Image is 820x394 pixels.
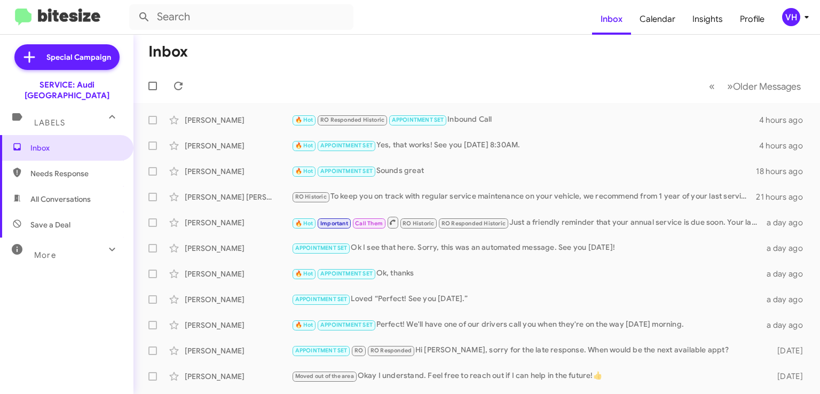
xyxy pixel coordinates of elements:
span: RO Responded [370,347,412,354]
div: Sounds great [291,165,756,177]
div: [PERSON_NAME] [185,115,291,125]
span: » [727,80,733,93]
span: 🔥 Hot [295,220,313,227]
span: All Conversations [30,194,91,204]
span: 🔥 Hot [295,168,313,175]
div: [PERSON_NAME] [185,166,291,177]
span: Inbox [30,143,121,153]
a: Insights [684,4,731,35]
a: Calendar [631,4,684,35]
div: [PERSON_NAME] [185,269,291,279]
div: [PERSON_NAME] [185,243,291,254]
div: 4 hours ago [759,115,811,125]
div: [PERSON_NAME] [185,345,291,356]
span: 🔥 Hot [295,142,313,149]
div: [PERSON_NAME] [185,320,291,330]
div: Yes, that works! See you [DATE] 8:30AM. [291,139,759,152]
span: APPOINTMENT SET [320,321,373,328]
span: Call Them [355,220,383,227]
div: 21 hours ago [756,192,811,202]
span: APPOINTMENT SET [320,168,373,175]
span: Needs Response [30,168,121,179]
div: Loved “Perfect! See you [DATE].” [291,293,764,305]
button: Next [721,75,807,97]
span: RO Responded Historic [441,220,506,227]
div: [PERSON_NAME] [185,217,291,228]
div: a day ago [764,217,811,228]
div: VH [782,8,800,26]
div: [PERSON_NAME] [185,371,291,382]
div: [DATE] [764,345,811,356]
span: APPOINTMENT SET [295,347,348,354]
span: Labels [34,118,65,128]
div: To keep you on track with regular service maintenance on your vehicle, we recommend from 1 year o... [291,191,756,203]
span: More [34,250,56,260]
span: 🔥 Hot [295,116,313,123]
div: [PERSON_NAME] [185,140,291,151]
span: RO Responded Historic [320,116,384,123]
div: a day ago [764,320,811,330]
div: [PERSON_NAME] [PERSON_NAME] [185,192,291,202]
input: Search [129,4,353,30]
div: 4 hours ago [759,140,811,151]
span: Important [320,220,348,227]
div: Inbound Call [291,114,759,126]
span: 🔥 Hot [295,270,313,277]
span: APPOINTMENT SET [320,270,373,277]
nav: Page navigation example [703,75,807,97]
div: 18 hours ago [756,166,811,177]
div: Ok, thanks [291,267,764,280]
div: Hi [PERSON_NAME], sorry for the late response. When would be the next available appt? [291,344,764,357]
a: Inbox [592,4,631,35]
span: Save a Deal [30,219,70,230]
span: Older Messages [733,81,801,92]
div: Ok I see that here. Sorry, this was an automated message. See you [DATE]! [291,242,764,254]
span: APPOINTMENT SET [295,245,348,251]
span: RO Historic [403,220,434,227]
span: APPOINTMENT SET [295,296,348,303]
div: Just a friendly reminder that your annual service is due soon. Your last service was on [DATE]. I... [291,216,764,229]
span: « [709,80,715,93]
span: APPOINTMENT SET [320,142,373,149]
div: a day ago [764,294,811,305]
div: a day ago [764,243,811,254]
div: [PERSON_NAME] [185,294,291,305]
span: RO [354,347,363,354]
div: [DATE] [764,371,811,382]
a: Profile [731,4,773,35]
div: Okay I understand. Feel free to reach out if I can help in the future!👍 [291,370,764,382]
button: VH [773,8,808,26]
button: Previous [703,75,721,97]
span: Moved out of the area [295,373,354,380]
div: Perfect! We'll have one of our drivers call you when they're on the way [DATE] morning. [291,319,764,331]
a: Special Campaign [14,44,120,70]
span: Special Campaign [46,52,111,62]
h1: Inbox [148,43,188,60]
span: RO Historic [295,193,327,200]
span: APPOINTMENT SET [392,116,444,123]
div: a day ago [764,269,811,279]
span: 🔥 Hot [295,321,313,328]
